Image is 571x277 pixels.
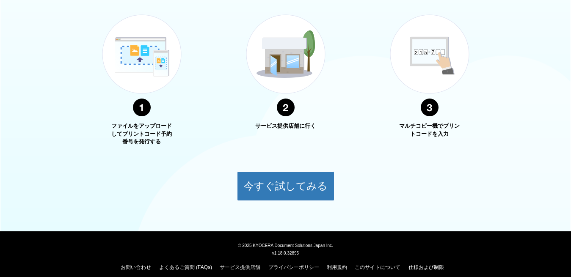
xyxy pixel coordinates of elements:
a: プライバシーポリシー [268,264,319,270]
a: お問い合わせ [121,264,151,270]
a: よくあるご質問 (FAQs) [159,264,212,270]
a: 仕様および制限 [408,264,444,270]
p: ファイルをアップロードしてプリントコード予約番号を発行する [110,122,174,146]
a: このサイトについて [355,264,400,270]
p: マルチコピー機でプリントコードを入力 [398,122,461,138]
button: 今すぐ試してみる [237,171,334,201]
a: サービス提供店舗 [220,264,260,270]
a: 利用規約 [327,264,347,270]
span: © 2025 KYOCERA Document Solutions Japan Inc. [238,242,333,248]
span: v1.18.0.32895 [272,250,299,255]
p: サービス提供店舗に行く [254,122,317,130]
